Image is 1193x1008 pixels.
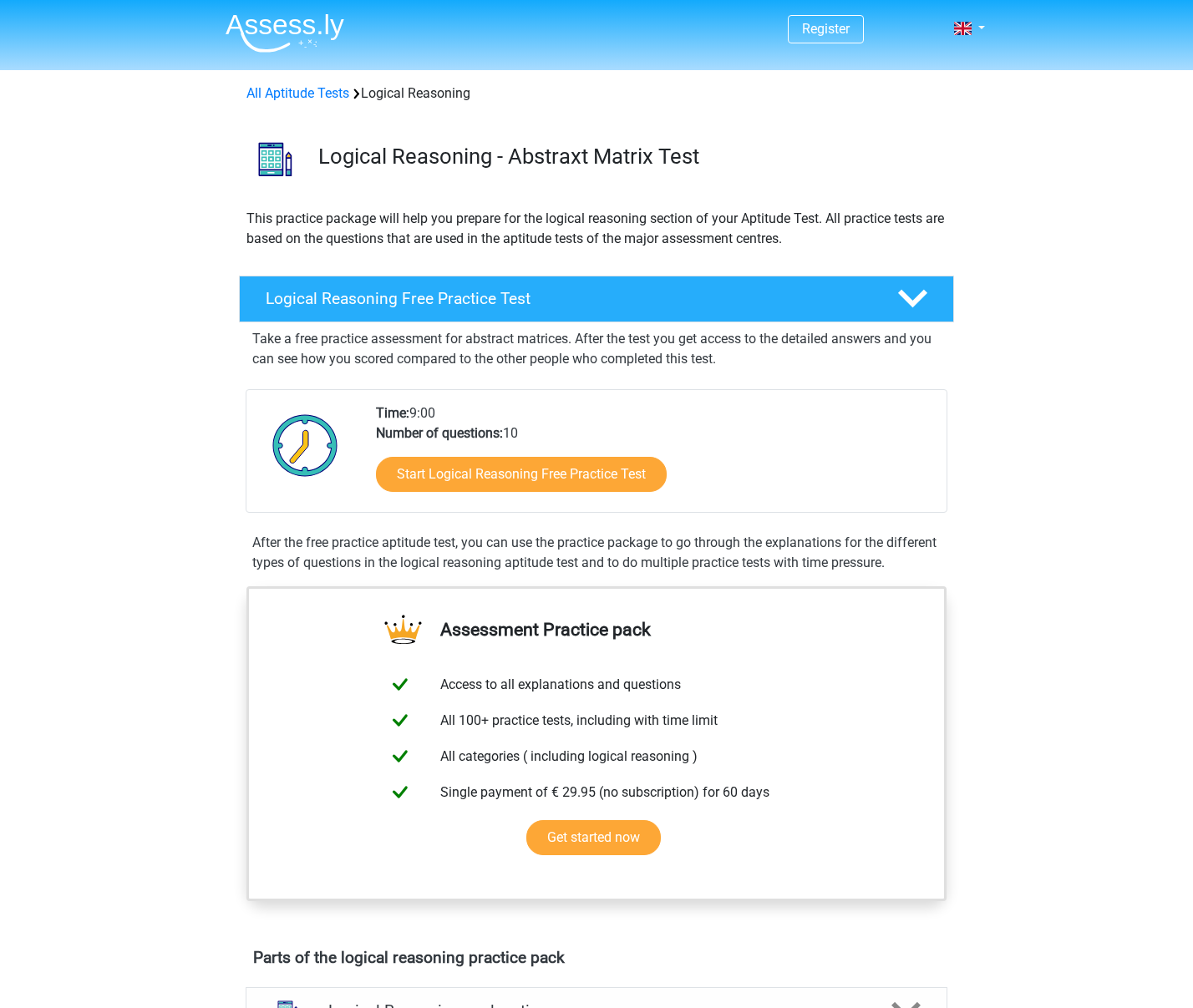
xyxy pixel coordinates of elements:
p: Take a free practice assessment for abstract matrices. After the test you get access to the detai... [252,329,941,369]
div: 9:00 10 [363,403,946,512]
img: logical reasoning [240,124,311,195]
a: Start Logical Reasoning Free Practice Test [376,457,667,492]
p: This practice package will help you prepare for the logical reasoning section of your Aptitude Te... [246,209,947,249]
h3: Logical Reasoning - Abstraxt Matrix Test [318,144,941,170]
h4: Parts of the logical reasoning practice pack [253,948,940,967]
div: Logical Reasoning [240,84,953,104]
a: Get started now [526,820,661,855]
b: Time: [376,405,409,421]
img: Assessly [226,13,344,53]
img: Clock [263,403,348,487]
b: Number of questions: [376,425,503,441]
a: Register [802,21,850,37]
a: All Aptitude Tests [246,85,349,101]
a: Logical Reasoning Free Practice Test [232,276,961,322]
div: After the free practice aptitude test, you can use the practice package to go through the explana... [246,533,947,573]
h4: Logical Reasoning Free Practice Test [266,289,871,308]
